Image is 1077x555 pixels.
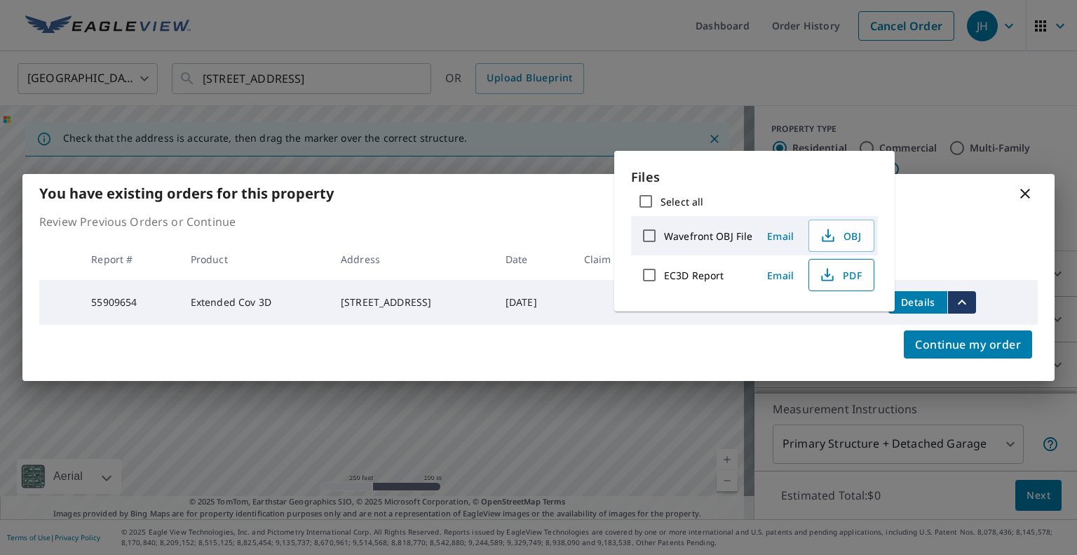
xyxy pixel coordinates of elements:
[904,330,1032,359] button: Continue my order
[764,229,797,243] span: Email
[39,213,1038,230] p: Review Previous Orders or Continue
[39,184,334,203] b: You have existing orders for this property
[664,269,724,282] label: EC3D Report
[947,291,976,314] button: filesDropdownBtn-55909654
[80,280,179,325] td: 55909654
[764,269,797,282] span: Email
[758,265,803,286] button: Email
[818,267,862,283] span: PDF
[915,335,1021,354] span: Continue my order
[897,295,939,309] span: Details
[808,259,874,291] button: PDF
[808,220,874,252] button: OBJ
[888,291,947,314] button: detailsBtn-55909654
[179,239,330,280] th: Product
[573,239,665,280] th: Claim ID
[664,229,752,243] label: Wavefront OBJ File
[661,195,703,208] label: Select all
[330,239,494,280] th: Address
[818,227,862,244] span: OBJ
[80,239,179,280] th: Report #
[179,280,330,325] td: Extended Cov 3D
[758,225,803,247] button: Email
[631,168,878,187] p: Files
[494,239,573,280] th: Date
[494,280,573,325] td: [DATE]
[341,295,483,309] div: [STREET_ADDRESS]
